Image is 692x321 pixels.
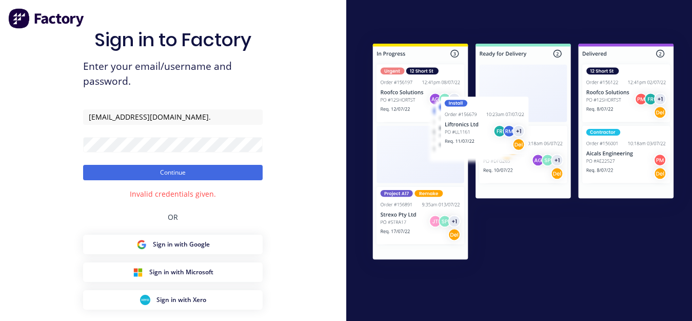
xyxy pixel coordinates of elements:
[153,240,210,249] span: Sign in with Google
[136,239,147,250] img: Google Sign in
[83,165,263,180] button: Continue
[83,59,263,89] span: Enter your email/username and password.
[8,8,85,29] img: Factory
[83,262,263,282] button: Microsoft Sign inSign in with Microsoft
[133,267,143,277] img: Microsoft Sign in
[94,29,251,51] h1: Sign in to Factory
[83,290,263,310] button: Xero Sign inSign in with Xero
[140,295,150,305] img: Xero Sign in
[168,199,178,235] div: OR
[156,295,206,305] span: Sign in with Xero
[83,109,263,125] input: Email/Username
[83,235,263,254] button: Google Sign inSign in with Google
[130,188,216,199] div: Invalid credentials given.
[149,268,213,277] span: Sign in with Microsoft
